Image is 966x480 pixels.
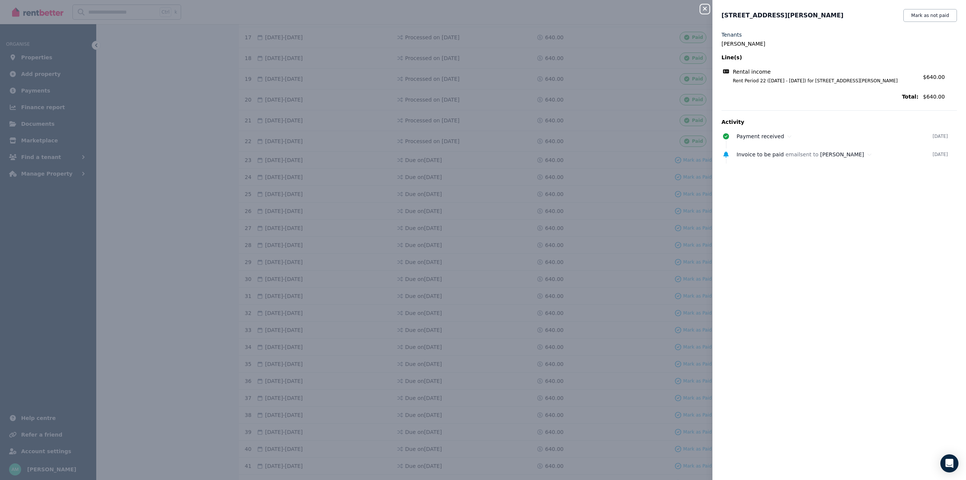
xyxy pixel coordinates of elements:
span: Total: [721,93,918,100]
label: Tenants [721,31,742,39]
span: Line(s) [721,54,918,61]
span: $640.00 [923,93,957,100]
p: Activity [721,118,957,126]
span: $640.00 [923,74,945,80]
span: Payment received [737,133,784,139]
span: [STREET_ADDRESS][PERSON_NAME] [721,11,843,20]
div: email sent to [737,151,932,158]
legend: [PERSON_NAME] [721,40,957,48]
span: [PERSON_NAME] [820,151,864,157]
span: Rent Period 22 ([DATE] - [DATE]) for [STREET_ADDRESS][PERSON_NAME] [724,78,918,84]
time: [DATE] [932,151,948,157]
span: Rental income [733,68,771,76]
div: Open Intercom Messenger [940,454,958,472]
span: Invoice to be paid [737,151,784,157]
time: [DATE] [932,133,948,139]
button: Mark as not paid [903,9,957,22]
